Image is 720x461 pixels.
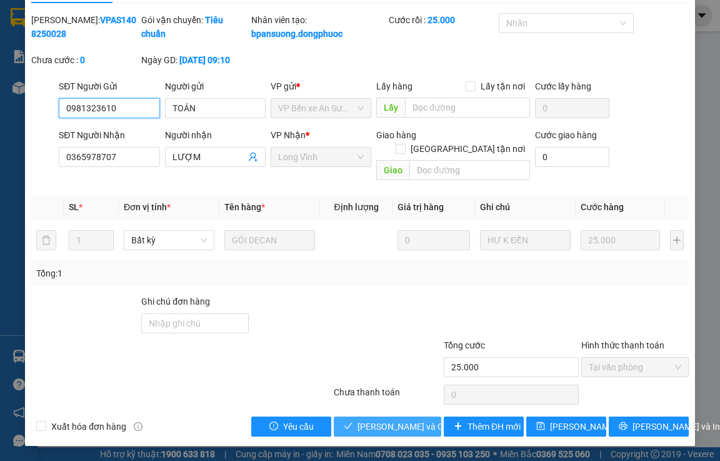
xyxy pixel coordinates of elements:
button: plus [670,230,684,250]
input: Cước lấy hàng [535,98,609,118]
span: Giá trị hàng [397,202,444,212]
span: [PERSON_NAME] thay đổi [550,420,650,433]
button: printer[PERSON_NAME] và In [609,417,689,437]
b: 25.000 [427,15,455,25]
span: check [344,422,352,432]
span: Giao [376,160,409,180]
span: Tên hàng [224,202,265,212]
button: check[PERSON_NAME] và Giao hàng [334,417,441,437]
span: [GEOGRAPHIC_DATA] tận nơi [406,142,530,156]
input: Ghi Chú [480,230,571,250]
input: Ghi chú đơn hàng [141,313,249,333]
span: VP Nhận [271,130,306,140]
span: Cước hàng [581,202,624,212]
div: Tổng: 1 [36,266,279,280]
input: Dọc đường [405,98,530,118]
input: 0 [581,230,660,250]
div: SĐT Người Gửi [59,79,159,93]
input: VD: Bàn, Ghế [224,230,315,250]
span: plus [454,422,462,432]
input: Cước giao hàng [535,147,609,167]
span: user-add [248,152,258,162]
input: 0 [397,230,470,250]
span: Long Vĩnh [278,148,364,166]
div: Người gửi [165,79,266,93]
span: Lấy [376,98,405,118]
span: Xuất hóa đơn hàng [46,420,131,433]
span: Bất kỳ [131,231,207,250]
div: [PERSON_NAME]: [31,13,139,41]
span: Giao hàng [376,130,416,140]
div: SĐT Người Nhận [59,128,159,142]
span: Yêu cầu [283,420,314,433]
button: delete [36,230,56,250]
span: exclamation-circle [269,422,278,432]
div: Người nhận [165,128,266,142]
div: Nhân viên tạo: [251,13,386,41]
span: SL [69,202,79,212]
button: save[PERSON_NAME] thay đổi [526,417,606,437]
div: Chưa cước : [31,53,139,67]
span: Định lượng [334,202,378,212]
label: Cước giao hàng [535,130,597,140]
span: Lấy tận nơi [476,79,530,93]
b: [DATE] 09:10 [179,55,230,65]
button: plusThêm ĐH mới [444,417,524,437]
span: save [536,422,545,432]
div: Gói vận chuyển: [141,13,249,41]
label: Cước lấy hàng [535,81,591,91]
span: Tại văn phòng [589,358,681,377]
div: VP gửi [271,79,371,93]
span: Lấy hàng [376,81,412,91]
span: Đơn vị tính [124,202,171,212]
span: printer [619,422,627,432]
button: exclamation-circleYêu cầu [251,417,331,437]
span: Tổng cước [444,340,485,350]
label: Hình thức thanh toán [581,340,664,350]
div: Ngày GD: [141,53,249,67]
th: Ghi chú [475,195,576,220]
span: [PERSON_NAME] và In [632,420,720,433]
b: bpansuong.dongphuoc [251,29,342,39]
div: Chưa thanh toán [332,385,442,407]
div: Cước rồi : [389,13,496,27]
span: Thêm ĐH mới [467,420,521,433]
span: info-circle [134,422,142,431]
span: [PERSON_NAME] và Giao hàng [357,420,477,433]
label: Ghi chú đơn hàng [141,296,210,306]
input: Dọc đường [409,160,530,180]
b: 0 [80,55,85,65]
span: VP Bến xe An Sương [278,99,364,118]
